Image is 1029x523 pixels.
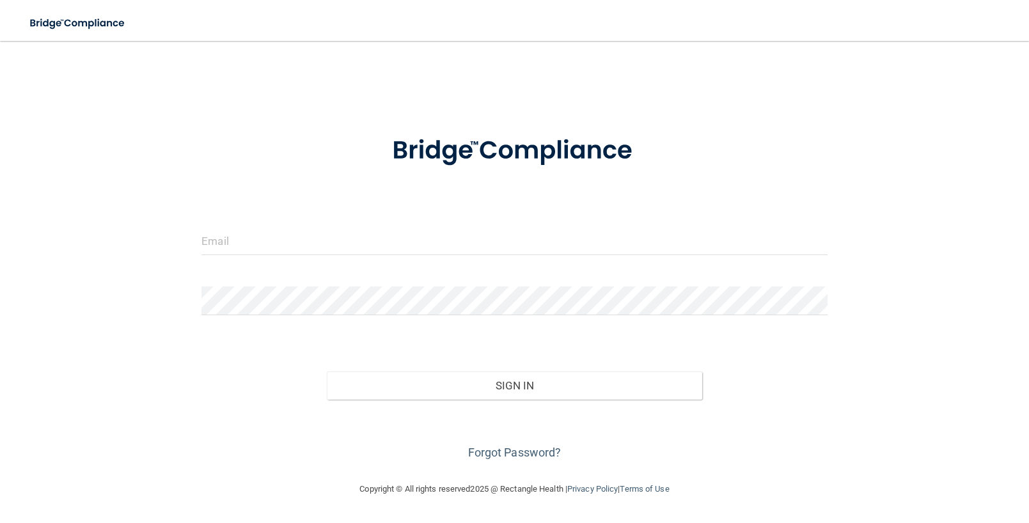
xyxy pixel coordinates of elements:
[19,10,137,36] img: bridge_compliance_login_screen.278c3ca4.svg
[567,484,618,494] a: Privacy Policy
[366,118,664,184] img: bridge_compliance_login_screen.278c3ca4.svg
[327,371,702,400] button: Sign In
[281,469,748,510] div: Copyright © All rights reserved 2025 @ Rectangle Health | |
[620,484,669,494] a: Terms of Use
[468,446,562,459] a: Forgot Password?
[201,226,828,255] input: Email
